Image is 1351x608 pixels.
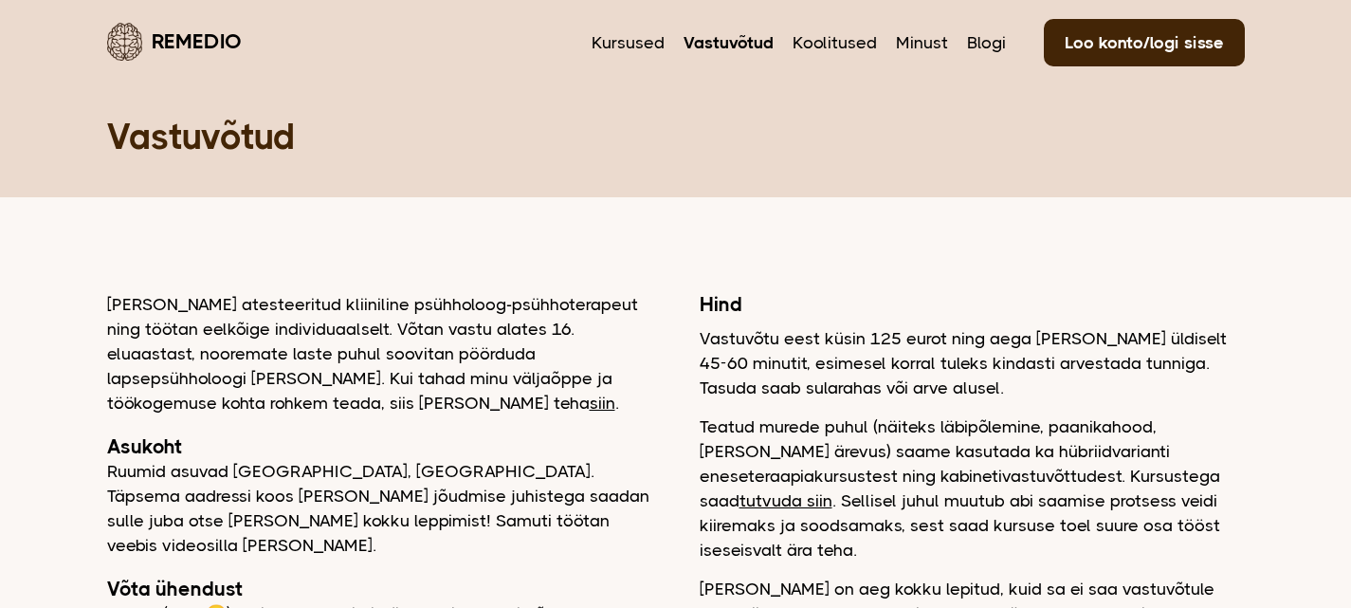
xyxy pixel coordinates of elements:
a: siin [590,394,615,413]
img: Remedio logo [107,23,142,61]
p: Ruumid asuvad [GEOGRAPHIC_DATA], [GEOGRAPHIC_DATA]. Täpsema aadressi koos [PERSON_NAME] jõudmise ... [107,459,652,558]
p: [PERSON_NAME] atesteeritud kliiniline psühholoog-psühhoterapeut ning töötan eelkõige individuaals... [107,292,652,415]
a: Loo konto/logi sisse [1044,19,1245,66]
a: Koolitused [793,30,877,55]
h1: Vastuvõtud [107,114,1245,159]
h2: Võta ühendust [107,577,652,601]
h2: Asukoht [107,434,652,459]
a: Minust [896,30,948,55]
p: Vastuvõtu eest küsin 125 eurot ning aega [PERSON_NAME] üldiselt 45-60 minutit, esimesel korral tu... [700,326,1245,400]
a: Vastuvõtud [684,30,774,55]
a: Remedio [107,19,242,64]
p: Teatud murede puhul (näiteks läbipõlemine, paanikahood, [PERSON_NAME] ärevus) saame kasutada ka h... [700,415,1245,562]
a: Blogi [967,30,1006,55]
a: Kursused [592,30,665,55]
h2: Hind [700,292,1245,317]
a: tutvuda siin [739,491,832,510]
